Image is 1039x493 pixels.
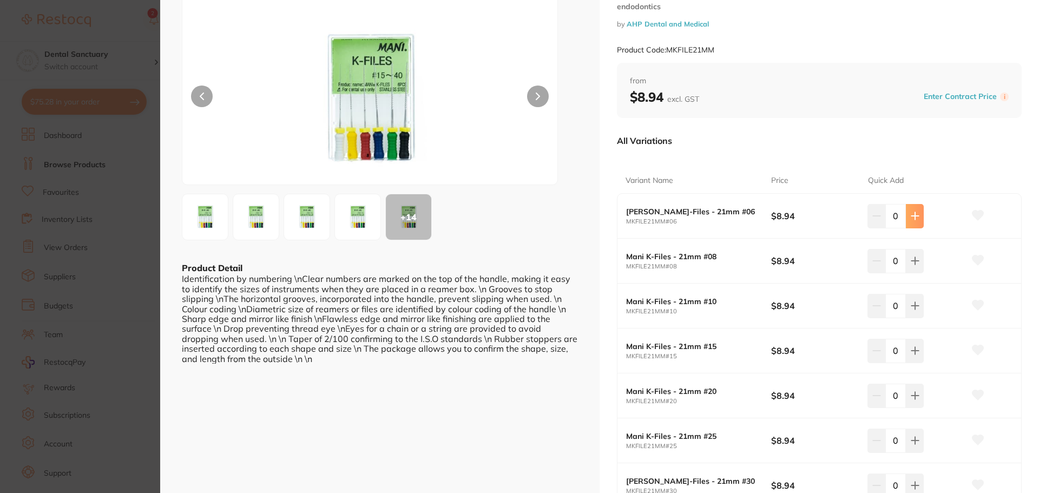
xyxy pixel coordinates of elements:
b: Mani K-Files - 21mm #10 [626,297,757,306]
b: Mani K-Files - 21mm #25 [626,432,757,441]
p: Price [771,175,788,186]
span: excl. GST [667,94,699,104]
b: [PERSON_NAME]-Files - 21mm #06 [626,207,757,216]
p: Quick Add [868,175,904,186]
small: endodontics [617,2,1022,11]
small: MKFILE21MM#08 [626,263,771,270]
small: MKFILE21MM#15 [626,353,771,360]
small: MKFILE21MM#20 [626,398,771,405]
p: Variant Name [626,175,673,186]
button: +14 [385,194,432,240]
button: Enter Contract Price [920,91,1000,102]
small: MKFILE21MM#10 [626,308,771,315]
div: Identification by numbering \nClear numbers are marked on the top of the handle, making it easy t... [182,274,578,364]
small: MKFILE21MM#06 [626,218,771,225]
b: $8.94 [771,210,858,222]
b: $8.94 [771,345,858,357]
a: AHP Dental and Medical [627,19,709,28]
b: $8.94 [771,390,858,402]
label: i [1000,93,1009,101]
b: $8.94 [630,89,699,105]
small: Product Code: MKFILE21MM [617,45,714,55]
small: by [617,20,1022,28]
b: [PERSON_NAME]-Files - 21mm #30 [626,477,757,485]
img: Zy02MTgxMw [338,198,377,236]
div: + 14 [386,194,431,240]
b: Mani K-Files - 21mm #15 [626,342,757,351]
b: $8.94 [771,300,858,312]
b: Product Detail [182,262,242,273]
b: $8.94 [771,255,858,267]
small: MKFILE21MM#25 [626,443,771,450]
b: Mani K-Files - 21mm #08 [626,252,757,261]
b: $8.94 [771,479,858,491]
img: Zy02MTgxMA [258,14,483,185]
p: All Variations [617,135,672,146]
img: Zy02MTgxMQ [236,198,275,236]
b: $8.94 [771,435,858,446]
img: Zy02MTgxMg [287,198,326,236]
img: Zy02MTgxMA [186,198,225,236]
span: from [630,76,1009,87]
b: Mani K-Files - 21mm #20 [626,387,757,396]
